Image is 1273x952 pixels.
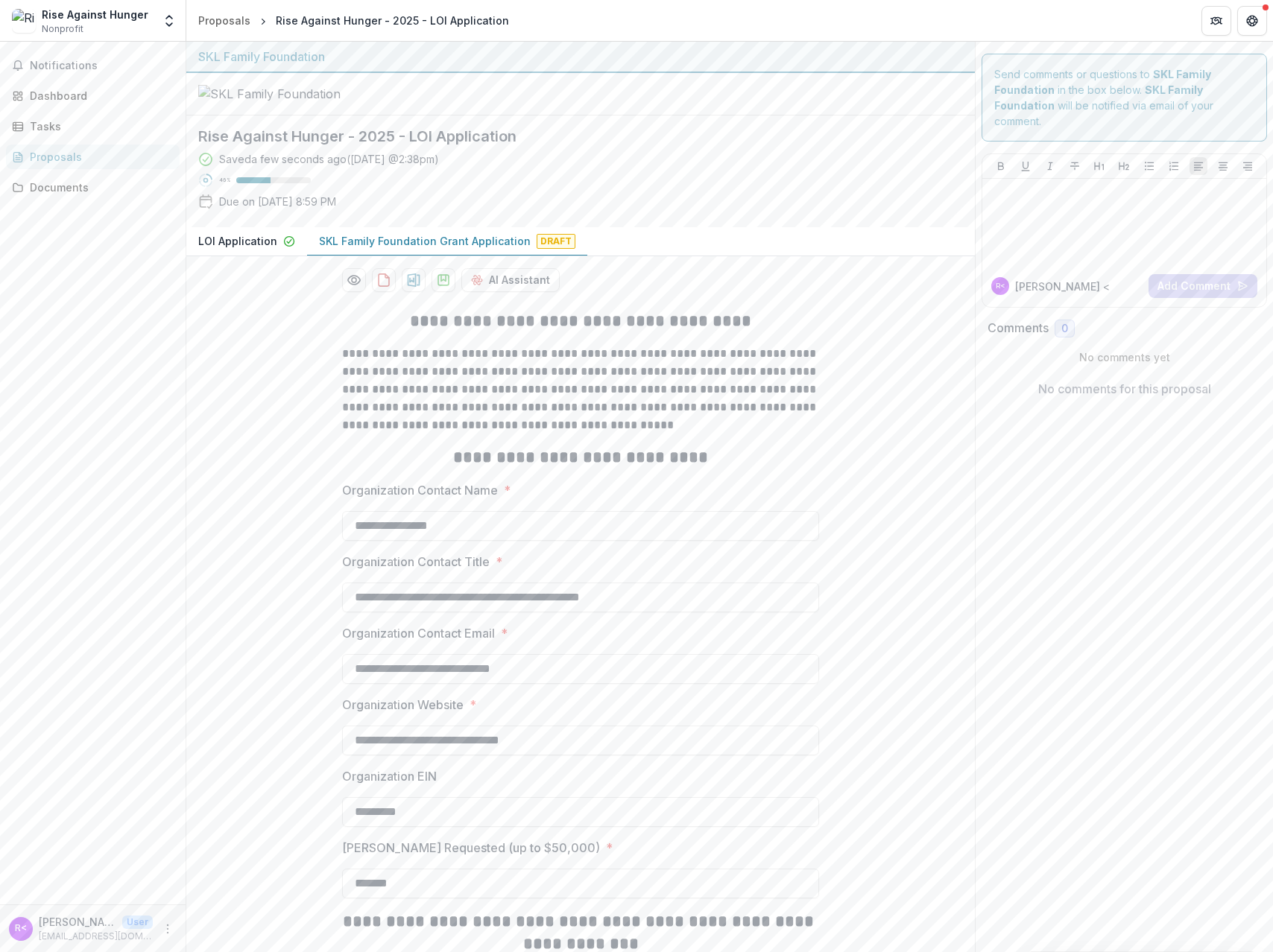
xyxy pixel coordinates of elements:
button: Strike [1066,157,1084,175]
div: Saved a few seconds ago ( [DATE] @ 2:38pm ) [219,151,439,167]
p: No comments yet [988,349,1261,365]
h2: Rise Against Hunger - 2025 - LOI Application [198,127,939,145]
p: Organization Contact Email [342,624,495,642]
p: Organization Contact Name [342,481,498,499]
img: Rise Against Hunger [12,9,36,33]
button: Italicize [1041,157,1059,175]
button: Ordered List [1165,157,1183,175]
a: Documents [6,175,180,200]
button: Align Center [1214,157,1232,175]
button: Open entity switcher [159,6,180,36]
div: Rise Against Hunger - 2025 - LOI Application [276,13,509,28]
p: 46 % [219,175,230,185]
div: Send comments or questions to in the box below. will be notified via email of your comment. [982,54,1267,142]
span: Notifications [30,60,174,72]
p: [PERSON_NAME] < [1015,279,1110,294]
p: [PERSON_NAME] Requested (up to $50,000) [342,839,600,857]
div: Rise Against Hunger [42,7,148,22]
nav: breadcrumb [192,10,515,31]
span: 0 [1061,323,1068,335]
div: Documents [30,180,168,195]
a: Proposals [192,10,256,31]
a: Dashboard [6,83,180,108]
p: Organization Contact Title [342,553,490,571]
button: download-proposal [432,268,455,292]
h2: Comments [988,321,1049,335]
p: [EMAIL_ADDRESS][DOMAIN_NAME] [39,930,153,943]
div: Proposals [30,149,168,165]
button: download-proposal [402,268,426,292]
div: Dashboard [30,88,168,104]
p: Due on [DATE] 8:59 PM [219,194,336,209]
button: AI Assistant [461,268,560,292]
span: Nonprofit [42,22,83,36]
button: Heading 1 [1090,157,1108,175]
p: No comments for this proposal [1038,380,1211,398]
p: Organization Website [342,696,464,714]
div: Regina <rmolina@riseagainsthunger.org> [996,282,1005,290]
div: Proposals [198,13,250,28]
button: Underline [1017,157,1034,175]
button: Preview 437672bc-f185-4569-8435-f7e591b06a50-1.pdf [342,268,366,292]
p: LOI Application [198,233,277,249]
button: Bold [992,157,1010,175]
button: Notifications [6,54,180,77]
p: User [122,915,153,929]
button: Bullet List [1140,157,1158,175]
p: [PERSON_NAME] <[EMAIL_ADDRESS][DOMAIN_NAME]> [39,914,116,930]
button: Partners [1201,6,1231,36]
button: Heading 2 [1115,157,1133,175]
div: SKL Family Foundation [198,48,963,66]
div: Regina <rmolina@riseagainsthunger.org> [15,924,27,933]
span: Draft [537,234,575,249]
button: More [159,920,177,938]
button: Get Help [1237,6,1267,36]
img: SKL Family Foundation [198,85,347,103]
button: Add Comment [1149,274,1257,298]
p: SKL Family Foundation Grant Application [319,233,531,249]
div: Tasks [30,118,168,134]
a: Tasks [6,114,180,139]
p: Organization EIN [342,767,437,785]
button: download-proposal [372,268,396,292]
button: Align Left [1190,157,1207,175]
a: Proposals [6,145,180,169]
button: Align Right [1239,157,1257,175]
